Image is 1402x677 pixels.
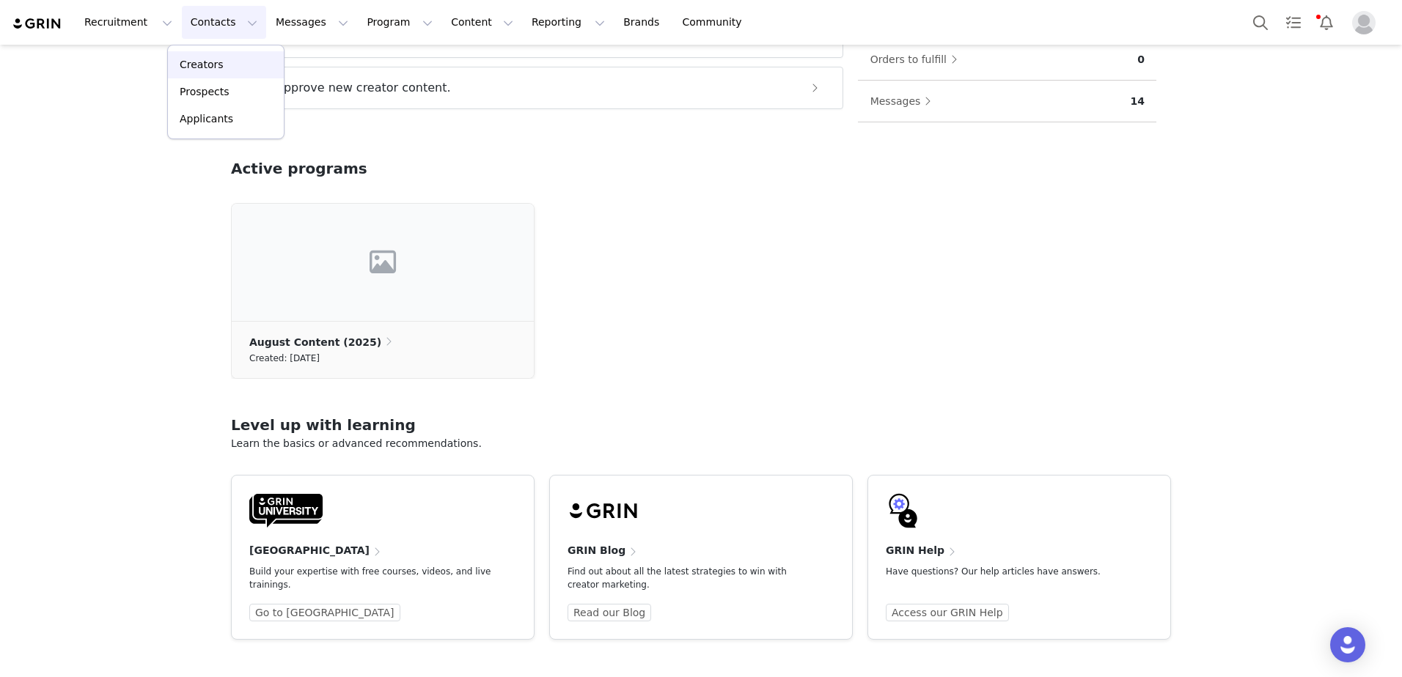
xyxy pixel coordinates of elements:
[614,6,672,39] a: Brands
[180,57,224,73] p: Creators
[249,604,400,621] a: Go to [GEOGRAPHIC_DATA]
[231,158,367,180] h2: Active programs
[276,79,451,97] h3: Approve new creator content.
[231,67,843,109] button: Approve new creator content.
[267,6,357,39] button: Messages
[182,6,266,39] button: Contacts
[231,436,1171,451] p: Learn the basics or advanced recommendations.
[249,493,323,528] img: GRIN-University-Logo-Black.svg
[523,6,614,39] button: Reporting
[568,493,641,528] img: grin-logo-black.svg
[249,334,381,350] p: August Content (2025)
[674,6,757,39] a: Community
[249,565,493,591] p: Build your expertise with free courses, videos, and live trainings.
[1343,11,1390,34] button: Profile
[1131,94,1145,109] p: 14
[12,17,63,31] img: grin logo
[180,111,233,127] p: Applicants
[568,565,811,591] p: Find out about all the latest strategies to win with creator marketing.
[1244,6,1277,39] button: Search
[1330,627,1365,662] div: Open Intercom Messenger
[180,84,229,100] p: Prospects
[231,414,1171,436] h2: Level up with learning
[1277,6,1310,39] a: Tasks
[886,604,1009,621] a: Access our GRIN Help
[249,350,320,366] small: Created: [DATE]
[249,543,370,558] h4: [GEOGRAPHIC_DATA]
[442,6,522,39] button: Content
[358,6,441,39] button: Program
[1310,6,1343,39] button: Notifications
[886,565,1129,578] p: Have questions? Our help articles have answers.
[886,543,944,558] h4: GRIN Help
[870,48,965,71] button: Orders to fulfill
[1352,11,1376,34] img: placeholder-profile.jpg
[870,89,939,113] button: Messages
[76,6,181,39] button: Recruitment
[568,604,651,621] a: Read our Blog
[568,543,625,558] h4: GRIN Blog
[886,493,921,528] img: GRIN-help-icon.svg
[1137,52,1145,67] p: 0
